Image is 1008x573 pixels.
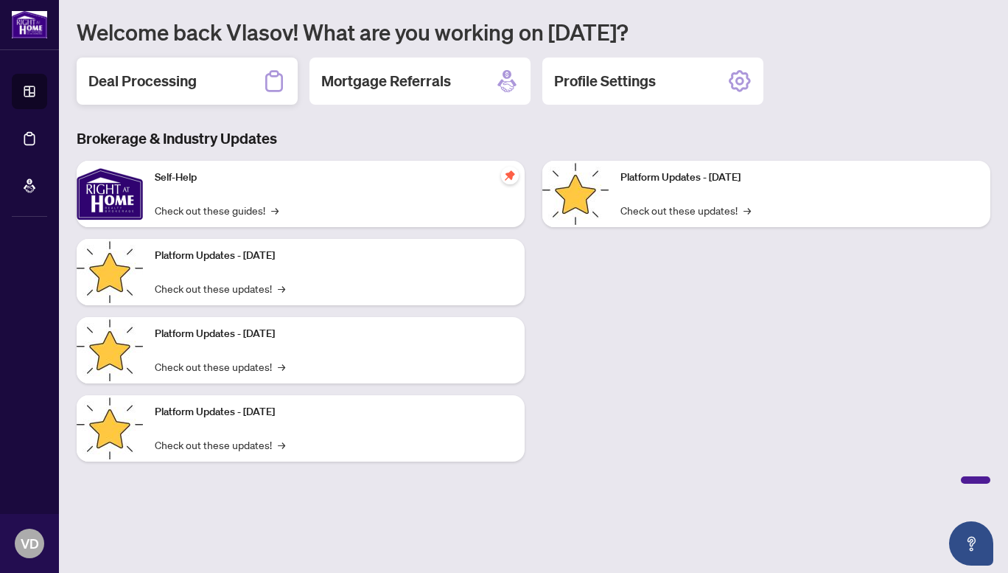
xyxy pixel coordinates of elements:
[77,395,143,462] img: Platform Updates - July 8, 2025
[278,437,285,453] span: →
[12,11,47,38] img: logo
[77,18,990,46] h1: Welcome back Vlasov! What are you working on [DATE]?
[620,202,751,218] a: Check out these updates!→
[155,202,279,218] a: Check out these guides!→
[271,202,279,218] span: →
[278,358,285,375] span: →
[620,170,979,186] p: Platform Updates - [DATE]
[155,437,285,453] a: Check out these updates!→
[155,326,513,342] p: Platform Updates - [DATE]
[155,358,285,375] a: Check out these updates!→
[155,280,285,296] a: Check out these updates!→
[501,167,519,184] span: pushpin
[88,71,197,91] h2: Deal Processing
[77,161,143,227] img: Self-Help
[949,521,993,566] button: Open asap
[77,239,143,305] img: Platform Updates - September 16, 2025
[77,128,990,149] h3: Brokerage & Industry Updates
[542,161,609,227] img: Platform Updates - June 23, 2025
[21,533,39,554] span: VD
[77,317,143,383] img: Platform Updates - July 21, 2025
[278,280,285,296] span: →
[155,404,513,420] p: Platform Updates - [DATE]
[743,202,751,218] span: →
[554,71,656,91] h2: Profile Settings
[155,248,513,264] p: Platform Updates - [DATE]
[155,170,513,186] p: Self-Help
[321,71,451,91] h2: Mortgage Referrals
